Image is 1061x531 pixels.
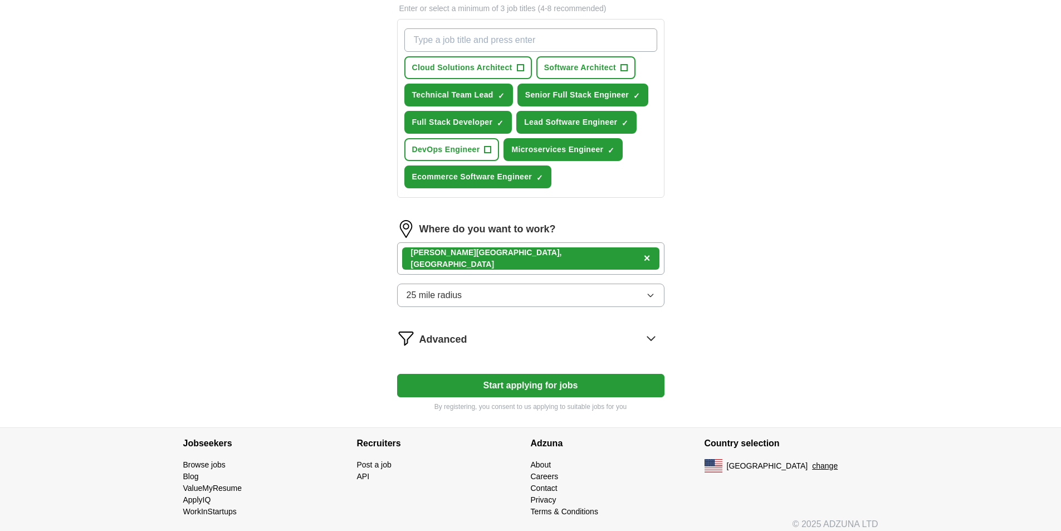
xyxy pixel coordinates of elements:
button: Senior Full Stack Engineer✓ [517,84,648,106]
button: change [812,460,838,472]
strong: [PERSON_NAME][GEOGRAPHIC_DATA] [411,248,560,257]
a: Privacy [531,495,556,504]
input: Type a job title and press enter [404,28,657,52]
span: ✓ [498,91,505,100]
a: Browse jobs [183,460,226,469]
a: ApplyIQ [183,495,211,504]
span: Advanced [419,332,467,347]
a: WorkInStartups [183,507,237,516]
button: DevOps Engineer [404,138,500,161]
button: Software Architect [536,56,635,79]
button: Technical Team Lead✓ [404,84,513,106]
a: Contact [531,484,558,493]
a: API [357,472,370,481]
a: ValueMyResume [183,484,242,493]
span: Ecommerce Software Engineer [412,171,532,183]
span: Microservices Engineer [511,144,603,155]
span: ✓ [622,119,628,128]
h4: Country selection [705,428,878,459]
span: DevOps Engineer [412,144,480,155]
span: × [644,252,651,264]
span: Senior Full Stack Engineer [525,89,629,101]
p: Enter or select a minimum of 3 job titles (4-8 recommended) [397,3,664,14]
button: Microservices Engineer✓ [503,138,623,161]
span: ✓ [497,119,503,128]
p: By registering, you consent to us applying to suitable jobs for you [397,402,664,412]
span: 25 mile radius [407,289,462,302]
span: Lead Software Engineer [524,116,617,128]
span: ✓ [608,146,614,155]
button: 25 mile radius [397,284,664,307]
a: About [531,460,551,469]
img: filter [397,329,415,347]
a: Blog [183,472,199,481]
span: Cloud Solutions Architect [412,62,512,74]
span: ✓ [633,91,640,100]
label: Where do you want to work? [419,222,556,237]
a: Post a job [357,460,392,469]
a: Terms & Conditions [531,507,598,516]
button: Ecommerce Software Engineer✓ [404,165,552,188]
span: [GEOGRAPHIC_DATA] [727,460,808,472]
a: Careers [531,472,559,481]
button: Full Stack Developer✓ [404,111,512,134]
span: ✓ [536,173,543,182]
span: Technical Team Lead [412,89,493,101]
img: location.png [397,220,415,238]
button: Cloud Solutions Architect [404,56,532,79]
span: Software Architect [544,62,616,74]
button: Lead Software Engineer✓ [516,111,637,134]
img: US flag [705,459,722,472]
button: × [644,250,651,267]
button: Start applying for jobs [397,374,664,397]
span: Full Stack Developer [412,116,493,128]
div: , [GEOGRAPHIC_DATA] [411,247,639,270]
